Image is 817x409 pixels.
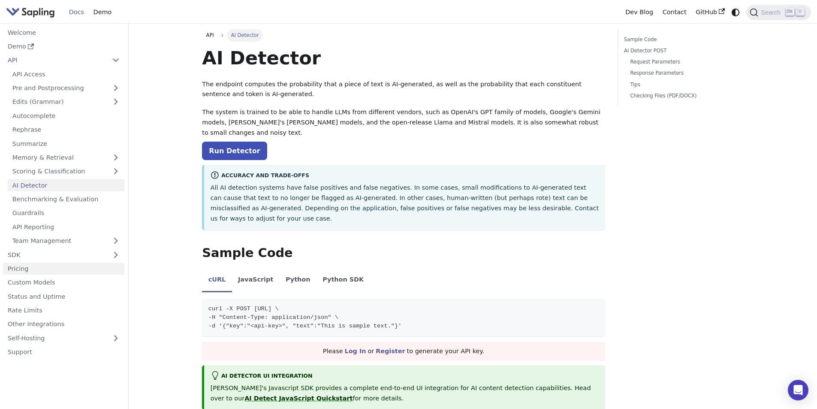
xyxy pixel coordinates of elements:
a: AI Detector [8,179,124,191]
button: Expand sidebar category 'SDK' [107,248,124,261]
li: Python SDK [317,269,370,293]
a: Other Integrations [3,318,124,330]
div: Accuracy and Trade-offs [211,171,599,181]
a: Request Parameters [630,58,737,66]
li: Python [280,269,317,293]
a: Checking Files (PDF/DOCX) [630,92,737,100]
p: [PERSON_NAME]'s Javascript SDK provides a complete end-to-end UI integration for AI content detec... [211,383,599,404]
span: curl -X POST [URL] \ [208,306,279,312]
p: The system is trained to be able to handle LLMs from different vendors, such as OpenAI's GPT fami... [202,107,605,138]
a: Guardrails [8,207,124,219]
a: Docs [64,6,89,19]
span: -H "Content-Type: application/json" \ [208,314,338,321]
li: JavaScript [232,269,280,293]
button: Collapse sidebar category 'API' [107,54,124,67]
a: Pre and Postprocessing [8,82,124,94]
button: Search (Ctrl+K) [746,5,811,20]
li: cURL [202,269,232,293]
div: AI Detector UI integration [211,371,599,382]
a: Custom Models [3,276,124,289]
a: Demo [3,40,124,53]
a: Scoring & Classification [8,165,124,178]
a: Memory & Retrieval [8,151,124,164]
nav: Breadcrumbs [202,29,605,41]
a: API [3,54,107,67]
a: Autocomplete [8,109,124,122]
a: AI Detector POST [624,47,740,55]
button: Switch between dark and light mode (currently system mode) [730,6,742,18]
a: Edits (Grammar) [8,96,124,108]
a: API [202,29,218,41]
a: API Access [8,68,124,80]
span: API [206,32,214,38]
a: Welcome [3,26,124,39]
a: Response Parameters [630,69,737,77]
a: SDK [3,248,107,261]
a: Run Detector [202,142,267,160]
a: Log In [345,348,366,354]
div: Please or to generate your API key. [202,342,605,361]
a: Sample Code [624,36,740,44]
a: GitHub [691,6,729,19]
a: Register [376,348,405,354]
a: Self-Hosting [3,332,124,344]
kbd: K [796,8,805,16]
a: Support [3,346,124,358]
a: Demo [89,6,116,19]
a: Contact [658,6,691,19]
span: -d '{"key":"<api-key>", "text":"This is sample text."}' [208,323,402,329]
h1: AI Detector [202,46,605,70]
img: Sapling.ai [6,6,55,18]
a: Dev Blog [621,6,657,19]
span: Search [758,9,786,16]
a: Rate Limits [3,304,124,317]
a: Sapling.ai [6,6,58,18]
div: Open Intercom Messenger [788,380,808,400]
a: Team Management [8,235,124,247]
span: AI Detector [227,29,263,41]
a: Pricing [3,263,124,275]
a: API Reporting [8,221,124,233]
a: Rephrase [8,124,124,136]
a: Tips [630,81,737,89]
a: Benchmarking & Evaluation [8,193,124,206]
p: The endpoint computes the probability that a piece of text is AI-generated, as well as the probab... [202,79,605,100]
a: AI Detect JavaScript Quickstart [244,395,353,402]
a: Status and Uptime [3,290,124,303]
a: Summarize [8,137,124,150]
p: All AI detection systems have false positives and false negatives. In some cases, small modificat... [211,183,599,224]
h2: Sample Code [202,245,605,261]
